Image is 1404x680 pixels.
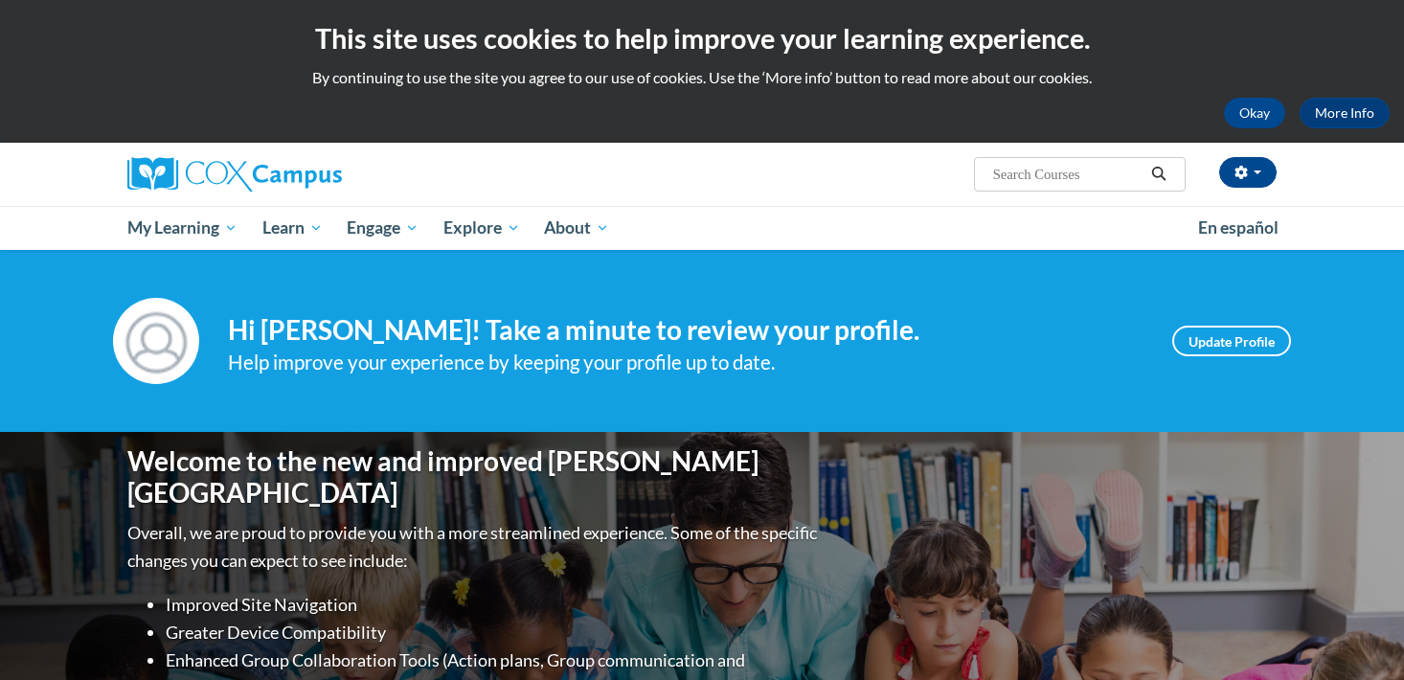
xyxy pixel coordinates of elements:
[250,206,335,250] a: Learn
[127,157,491,192] a: Cox Campus
[532,206,623,250] a: About
[166,619,822,646] li: Greater Device Compatibility
[1224,98,1285,128] button: Okay
[14,19,1390,57] h2: This site uses cookies to help improve your learning experience.
[347,216,419,239] span: Engage
[127,519,822,575] p: Overall, we are proud to provide you with a more streamlined experience. Some of the specific cha...
[115,206,250,250] a: My Learning
[431,206,532,250] a: Explore
[991,163,1144,186] input: Search Courses
[99,206,1305,250] div: Main menu
[228,314,1144,347] h4: Hi [PERSON_NAME]! Take a minute to review your profile.
[1327,603,1389,665] iframe: Button to launch messaging window
[1144,163,1173,186] button: Search
[127,445,822,510] h1: Welcome to the new and improved [PERSON_NAME][GEOGRAPHIC_DATA]
[127,157,342,192] img: Cox Campus
[1300,98,1390,128] a: More Info
[1186,208,1291,248] a: En español
[228,347,1144,378] div: Help improve your experience by keeping your profile up to date.
[334,206,431,250] a: Engage
[262,216,323,239] span: Learn
[166,591,822,619] li: Improved Site Navigation
[14,67,1390,88] p: By continuing to use the site you agree to our use of cookies. Use the ‘More info’ button to read...
[1172,326,1291,356] a: Update Profile
[443,216,520,239] span: Explore
[1198,217,1279,238] span: En español
[1219,157,1277,188] button: Account Settings
[127,216,238,239] span: My Learning
[113,298,199,384] img: Profile Image
[544,216,609,239] span: About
